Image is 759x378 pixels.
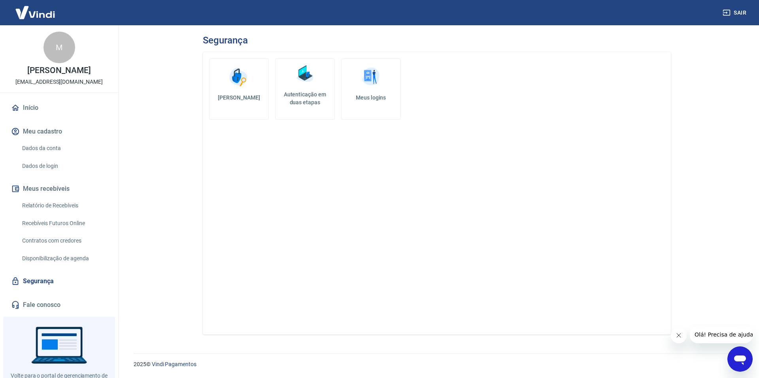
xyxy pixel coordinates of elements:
[19,233,109,249] a: Contratos com credores
[293,62,317,86] img: Autenticação em duas etapas
[209,58,269,120] a: [PERSON_NAME]
[19,215,109,231] a: Recebíveis Futuros Online
[19,140,109,156] a: Dados da conta
[348,94,394,102] h5: Meus logins
[690,326,753,343] iframe: Message from company
[9,273,109,290] a: Segurança
[19,197,109,214] a: Relatório de Recebíveis
[216,94,262,102] h5: [PERSON_NAME]
[227,65,251,89] img: Alterar senha
[9,296,109,314] a: Fale conosco
[19,250,109,267] a: Disponibilização de agenda
[43,32,75,63] div: M
[5,6,66,12] span: Olá! Precisa de ajuda?
[9,99,109,117] a: Início
[727,346,753,372] iframe: Button to launch messaging window
[19,158,109,174] a: Dados de login
[152,361,196,367] a: Vindi Pagamentos
[671,327,687,343] iframe: Close message
[9,180,109,197] button: Meus recebíveis
[134,360,740,369] p: 2025 ©
[275,58,335,120] a: Autenticação em duas etapas
[359,65,383,89] img: Meus logins
[15,78,103,86] p: [EMAIL_ADDRESS][DOMAIN_NAME]
[27,66,91,75] p: [PERSON_NAME]
[279,90,331,106] h5: Autenticação em duas etapas
[9,0,61,24] img: Vindi
[203,35,247,46] h3: Segurança
[9,123,109,140] button: Meu cadastro
[721,6,750,20] button: Sair
[341,58,401,120] a: Meus logins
